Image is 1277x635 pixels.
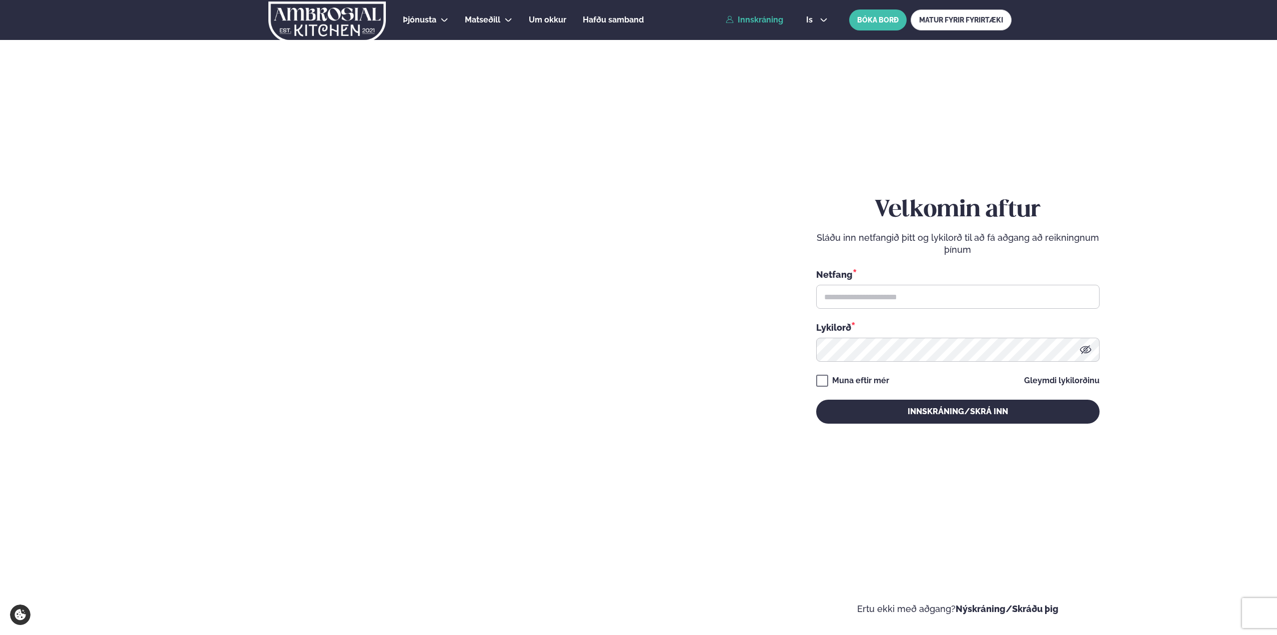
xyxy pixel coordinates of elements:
[956,604,1059,614] a: Nýskráning/Skráðu þig
[816,268,1100,281] div: Netfang
[10,605,30,625] a: Cookie settings
[403,15,436,24] span: Þjónusta
[1024,377,1100,385] a: Gleymdi lykilorðinu
[529,15,566,24] span: Um okkur
[911,9,1012,30] a: MATUR FYRIR FYRIRTÆKI
[403,14,436,26] a: Þjónusta
[816,232,1100,256] p: Sláðu inn netfangið þitt og lykilorð til að fá aðgang að reikningnum þínum
[30,551,237,575] p: Ef eitthvað sameinar fólk, þá er [PERSON_NAME] matarferðalag.
[849,9,907,30] button: BÓKA BORÐ
[30,455,237,539] h2: Velkomin á Ambrosial kitchen!
[583,15,644,24] span: Hafðu samband
[267,1,387,42] img: logo
[806,16,816,24] span: is
[465,14,500,26] a: Matseðill
[583,14,644,26] a: Hafðu samband
[465,15,500,24] span: Matseðill
[798,16,836,24] button: is
[726,15,783,24] a: Innskráning
[816,196,1100,224] h2: Velkomin aftur
[669,603,1248,615] p: Ertu ekki með aðgang?
[816,321,1100,334] div: Lykilorð
[529,14,566,26] a: Um okkur
[816,400,1100,424] button: Innskráning/Skrá inn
